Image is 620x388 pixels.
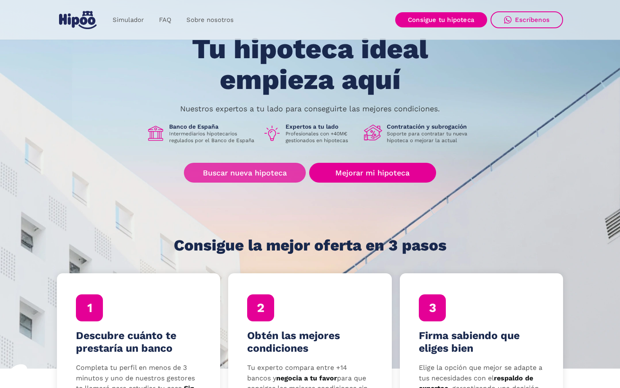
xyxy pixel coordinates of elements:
h1: Banco de España [169,123,256,130]
strong: negocia a tu favor [276,374,337,382]
h4: Descubre cuánto te prestaría un banco [76,329,202,355]
a: Consigue tu hipoteca [395,12,487,27]
p: Soporte para contratar tu nueva hipoteca o mejorar la actual [387,130,474,144]
a: Sobre nosotros [179,12,241,28]
p: Intermediarios hipotecarios regulados por el Banco de España [169,130,256,144]
a: Mejorar mi hipoteca [309,163,436,183]
a: home [57,8,98,32]
div: Escríbenos [515,16,550,24]
h1: Tu hipoteca ideal empieza aquí [150,34,470,95]
h4: Obtén las mejores condiciones [247,329,373,355]
h1: Consigue la mejor oferta en 3 pasos [174,237,447,254]
a: Buscar nueva hipoteca [184,163,306,183]
p: Nuestros expertos a tu lado para conseguirte las mejores condiciones. [180,105,440,112]
a: Simulador [105,12,151,28]
h1: Contratación y subrogación [387,123,474,130]
p: Profesionales con +40M€ gestionados en hipotecas [286,130,357,144]
h4: Firma sabiendo que eliges bien [419,329,545,355]
a: Escríbenos [491,11,563,28]
a: FAQ [151,12,179,28]
h1: Expertos a tu lado [286,123,357,130]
